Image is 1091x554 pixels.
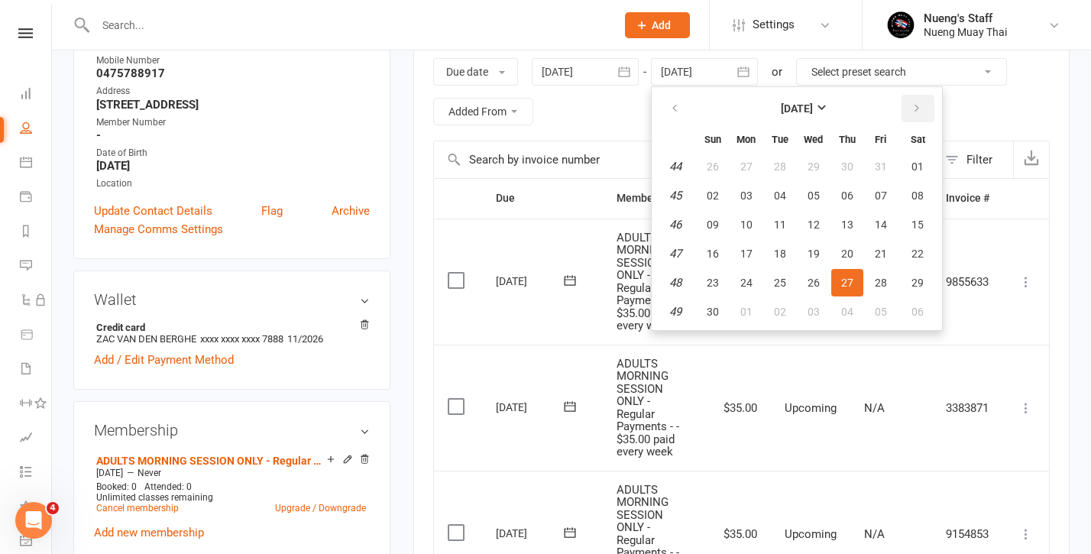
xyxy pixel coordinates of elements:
button: 28 [865,269,897,296]
span: 05 [808,190,820,202]
button: 20 [831,240,863,267]
small: Tuesday [772,134,788,145]
span: 01 [740,306,753,318]
button: 11 [764,211,796,238]
span: 11 [774,219,786,231]
small: Thursday [839,134,856,145]
button: 01 [730,298,762,326]
div: [DATE] [496,395,566,419]
strong: - [96,128,370,142]
button: 07 [865,182,897,209]
div: Nueng Muay Thai [924,25,1007,39]
span: [DATE] [96,468,123,478]
button: 06 [898,298,937,326]
td: 3383871 [932,345,1003,471]
span: 05 [875,306,887,318]
a: Flag [261,202,283,220]
div: Filter [966,151,992,169]
span: 19 [808,248,820,260]
div: Address [96,84,370,99]
span: 11/2026 [287,333,323,345]
button: 30 [697,298,729,326]
span: 03 [740,190,753,202]
button: 29 [798,153,830,180]
button: Added From [433,98,533,125]
button: 27 [730,153,762,180]
button: 03 [798,298,830,326]
span: 03 [808,306,820,318]
span: 25 [774,277,786,289]
div: Date of Birth [96,146,370,160]
a: Archive [332,202,370,220]
th: Membership [603,179,705,218]
strong: 0475788917 [96,66,370,80]
button: Filter [937,141,1013,178]
button: 30 [831,153,863,180]
div: [DATE] [496,521,566,545]
span: 30 [707,306,719,318]
th: Invoice # [932,179,1003,218]
span: 02 [707,190,719,202]
em: 49 [669,305,681,319]
span: 01 [911,160,924,173]
span: 27 [740,160,753,173]
span: Upcoming [785,527,837,541]
button: 19 [798,240,830,267]
a: People [20,112,51,147]
button: 18 [764,240,796,267]
a: Cancel membership [96,503,179,514]
span: 08 [911,190,924,202]
h3: Membership [94,422,370,439]
input: Search by invoice number [434,141,937,178]
button: 27 [831,269,863,296]
small: Monday [737,134,756,145]
span: 31 [875,160,887,173]
button: 16 [697,240,729,267]
td: 9855633 [932,219,1003,345]
button: Due date [433,58,518,86]
span: 21 [875,248,887,260]
div: — [92,467,370,479]
span: ADULTS MORNING SESSION ONLY - Regular Payments - - $35.00 paid every week [617,231,679,333]
th: Due [482,179,603,218]
span: 06 [911,306,924,318]
span: 10 [740,219,753,231]
button: 03 [730,182,762,209]
button: 05 [798,182,830,209]
small: Saturday [911,134,925,145]
span: Booked: 0 [96,481,137,492]
img: thumb_image1725410985.png [885,10,916,40]
button: 12 [798,211,830,238]
button: 29 [898,269,937,296]
span: 04 [841,306,853,318]
strong: Credit card [96,322,362,333]
button: 13 [831,211,863,238]
span: 17 [740,248,753,260]
a: Assessments [20,422,51,456]
div: Mobile Number [96,53,370,68]
input: Search... [91,15,605,36]
a: Payments [20,181,51,215]
span: 30 [841,160,853,173]
button: 22 [898,240,937,267]
button: 26 [798,269,830,296]
div: Member Number [96,115,370,130]
span: 13 [841,219,853,231]
a: Reports [20,215,51,250]
span: 14 [875,219,887,231]
span: 4 [47,502,59,514]
span: Settings [753,8,795,42]
strong: [DATE] [96,159,370,173]
small: Wednesday [804,134,823,145]
span: Unlimited classes remaining [96,492,213,503]
a: ADULTS MORNING SESSION ONLY - Regular Payments - - $35.00 paid every week [96,455,327,467]
span: 22 [911,248,924,260]
a: Manage Comms Settings [94,220,223,238]
a: Product Sales [20,319,51,353]
a: Calendar [20,147,51,181]
span: 16 [707,248,719,260]
em: 45 [669,189,681,202]
button: 02 [764,298,796,326]
span: ADULTS MORNING SESSION ONLY - Regular Payments - - $35.00 paid every week [617,357,679,459]
button: 17 [730,240,762,267]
